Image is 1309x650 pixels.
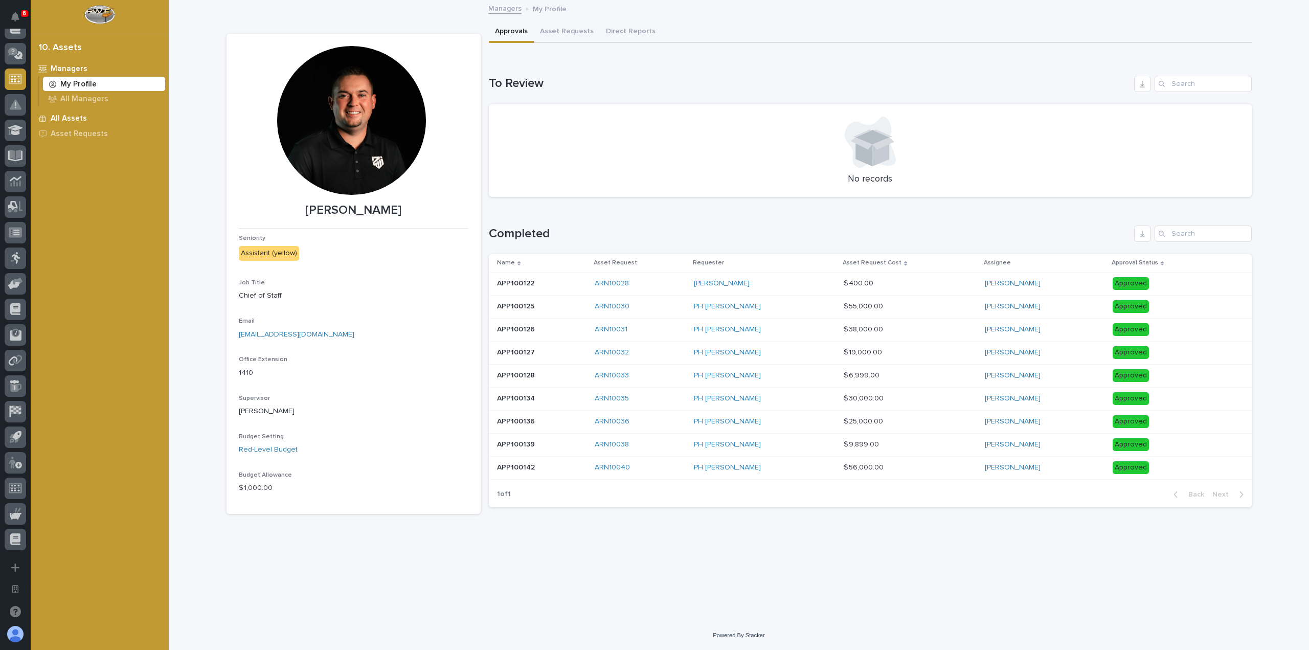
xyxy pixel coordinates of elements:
[10,166,18,174] div: 📖
[489,456,1252,479] tr: APP100142APP100142 ARN10040 PH [PERSON_NAME] $ 56,000.00$ 56,000.00 [PERSON_NAME] Approved
[5,623,26,645] button: users-avatar
[497,257,515,268] p: Name
[489,295,1252,318] tr: APP100125APP100125 ARN10030 PH [PERSON_NAME] $ 55,000.00$ 55,000.00 [PERSON_NAME] Approved
[595,463,630,472] a: ARN10040
[31,110,169,126] a: All Assets
[844,323,885,334] p: $ 38,000.00
[102,190,124,197] span: Pylon
[844,438,881,449] p: $ 9,899.00
[5,578,26,600] button: Open workspace settings
[239,280,265,286] span: Job Title
[595,371,629,380] a: ARN10033
[1113,346,1149,359] div: Approved
[497,461,537,472] p: APP100142
[31,126,169,141] a: Asset Requests
[843,257,901,268] p: Asset Request Cost
[1113,415,1149,428] div: Approved
[985,279,1041,288] a: [PERSON_NAME]
[174,117,186,129] button: Start new chat
[489,364,1252,387] tr: APP100128APP100128 ARN10033 PH [PERSON_NAME] $ 6,999.00$ 6,999.00 [PERSON_NAME] Approved
[74,165,130,175] span: Onboarding Call
[20,165,56,175] span: Help Docs
[1212,490,1235,499] span: Next
[31,61,169,76] a: Managers
[1113,369,1149,382] div: Approved
[844,346,884,357] p: $ 19,000.00
[13,12,26,29] div: Notifications6
[60,161,134,179] a: 🔗Onboarding Call
[489,227,1130,241] h1: Completed
[985,348,1041,357] a: [PERSON_NAME]
[985,325,1041,334] a: [PERSON_NAME]
[985,371,1041,380] a: [PERSON_NAME]
[35,114,168,124] div: Start new chat
[694,394,761,403] a: PH [PERSON_NAME]
[595,440,629,449] a: ARN10038
[694,371,761,380] a: PH [PERSON_NAME]
[1113,300,1149,313] div: Approved
[5,557,26,578] button: Add a new app...
[694,417,761,426] a: PH [PERSON_NAME]
[595,348,629,357] a: ARN10032
[600,21,662,43] button: Direct Reports
[489,433,1252,456] tr: APP100139APP100139 ARN10038 PH [PERSON_NAME] $ 9,899.00$ 9,899.00 [PERSON_NAME] Approved
[1113,438,1149,451] div: Approved
[72,189,124,197] a: Powered byPylon
[239,406,468,417] p: [PERSON_NAME]
[84,5,115,24] img: Workspace Logo
[595,279,629,288] a: ARN10028
[595,417,629,426] a: ARN10036
[533,3,567,14] p: My Profile
[239,472,292,478] span: Budget Allowance
[51,114,87,123] p: All Assets
[239,246,299,261] div: Assistant (yellow)
[489,482,519,507] p: 1 of 1
[844,392,886,403] p: $ 30,000.00
[985,302,1041,311] a: [PERSON_NAME]
[497,392,537,403] p: APP100134
[489,387,1252,410] tr: APP100134APP100134 ARN10035 PH [PERSON_NAME] $ 30,000.00$ 30,000.00 [PERSON_NAME] Approved
[488,2,522,14] a: Managers
[1113,323,1149,336] div: Approved
[844,277,875,288] p: $ 400.00
[694,279,750,288] a: [PERSON_NAME]
[1208,490,1252,499] button: Next
[694,463,761,472] a: PH [PERSON_NAME]
[497,415,537,426] p: APP100136
[239,356,287,363] span: Office Extension
[51,64,87,74] p: Managers
[1155,76,1252,92] div: Search
[1165,490,1208,499] button: Back
[694,325,761,334] a: PH [PERSON_NAME]
[844,369,882,380] p: $ 6,999.00
[844,461,886,472] p: $ 56,000.00
[1112,257,1158,268] p: Approval Status
[10,10,31,31] img: Stacker
[64,166,72,174] div: 🔗
[489,410,1252,433] tr: APP100136APP100136 ARN10036 PH [PERSON_NAME] $ 25,000.00$ 25,000.00 [PERSON_NAME] Approved
[595,394,629,403] a: ARN10035
[489,76,1130,91] h1: To Review
[713,632,764,638] a: Powered By Stacker
[694,348,761,357] a: PH [PERSON_NAME]
[693,257,724,268] p: Requester
[1155,226,1252,242] input: Search
[239,368,468,378] p: 1410
[39,42,82,54] div: 10. Assets
[594,257,637,268] p: Asset Request
[489,21,534,43] button: Approvals
[239,203,468,218] p: [PERSON_NAME]
[239,290,468,301] p: Chief of Staff
[985,394,1041,403] a: [PERSON_NAME]
[1113,277,1149,290] div: Approved
[497,323,537,334] p: APP100126
[497,346,537,357] p: APP100127
[595,325,627,334] a: ARN10031
[60,95,108,104] p: All Managers
[1182,490,1204,499] span: Back
[694,302,761,311] a: PH [PERSON_NAME]
[239,318,255,324] span: Email
[239,434,284,440] span: Budget Setting
[595,302,629,311] a: ARN10030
